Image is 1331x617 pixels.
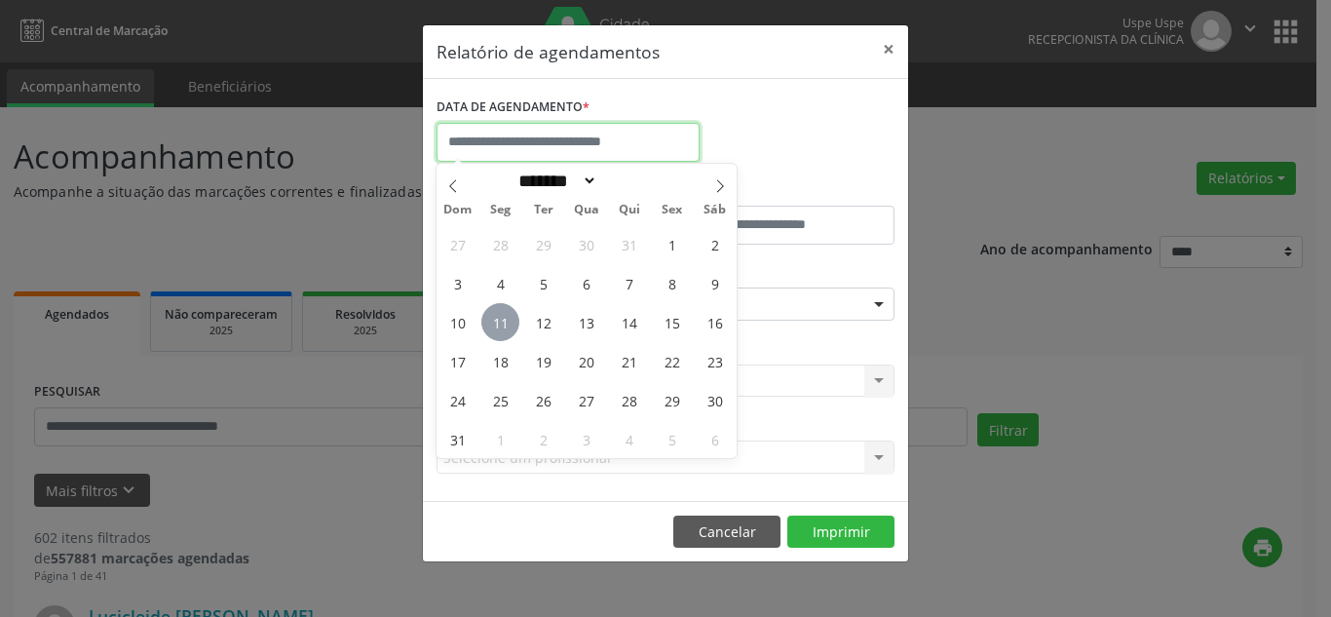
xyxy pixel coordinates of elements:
span: Agosto 5, 2025 [524,264,562,302]
span: Agosto 21, 2025 [610,342,648,380]
span: Agosto 16, 2025 [696,303,734,341]
span: Agosto 1, 2025 [653,225,691,263]
span: Agosto 22, 2025 [653,342,691,380]
select: Month [512,171,597,191]
span: Sáb [694,204,737,216]
label: ATÉ [670,175,894,206]
input: Year [597,171,662,191]
span: Julho 31, 2025 [610,225,648,263]
span: Agosto 4, 2025 [481,264,519,302]
span: Agosto 26, 2025 [524,381,562,419]
span: Qui [608,204,651,216]
span: Agosto 28, 2025 [610,381,648,419]
span: Setembro 6, 2025 [696,420,734,458]
span: Agosto 31, 2025 [438,420,476,458]
label: DATA DE AGENDAMENTO [437,93,589,123]
span: Julho 30, 2025 [567,225,605,263]
span: Agosto 8, 2025 [653,264,691,302]
span: Ter [522,204,565,216]
button: Cancelar [673,516,780,549]
button: Close [869,25,908,73]
span: Agosto 29, 2025 [653,381,691,419]
span: Agosto 9, 2025 [696,264,734,302]
button: Imprimir [787,516,894,549]
span: Agosto 25, 2025 [481,381,519,419]
span: Agosto 13, 2025 [567,303,605,341]
span: Agosto 3, 2025 [438,264,476,302]
span: Agosto 2, 2025 [696,225,734,263]
span: Agosto 15, 2025 [653,303,691,341]
span: Agosto 27, 2025 [567,381,605,419]
h5: Relatório de agendamentos [437,39,660,64]
span: Dom [437,204,479,216]
span: Agosto 19, 2025 [524,342,562,380]
span: Setembro 2, 2025 [524,420,562,458]
span: Agosto 17, 2025 [438,342,476,380]
span: Agosto 30, 2025 [696,381,734,419]
span: Setembro 5, 2025 [653,420,691,458]
span: Agosto 14, 2025 [610,303,648,341]
span: Agosto 12, 2025 [524,303,562,341]
span: Agosto 11, 2025 [481,303,519,341]
span: Setembro 3, 2025 [567,420,605,458]
span: Seg [479,204,522,216]
span: Agosto 18, 2025 [481,342,519,380]
span: Agosto 20, 2025 [567,342,605,380]
span: Agosto 23, 2025 [696,342,734,380]
span: Agosto 24, 2025 [438,381,476,419]
span: Julho 28, 2025 [481,225,519,263]
span: Agosto 10, 2025 [438,303,476,341]
span: Sex [651,204,694,216]
span: Julho 27, 2025 [438,225,476,263]
span: Qua [565,204,608,216]
span: Agosto 7, 2025 [610,264,648,302]
span: Agosto 6, 2025 [567,264,605,302]
span: Setembro 4, 2025 [610,420,648,458]
span: Setembro 1, 2025 [481,420,519,458]
span: Julho 29, 2025 [524,225,562,263]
